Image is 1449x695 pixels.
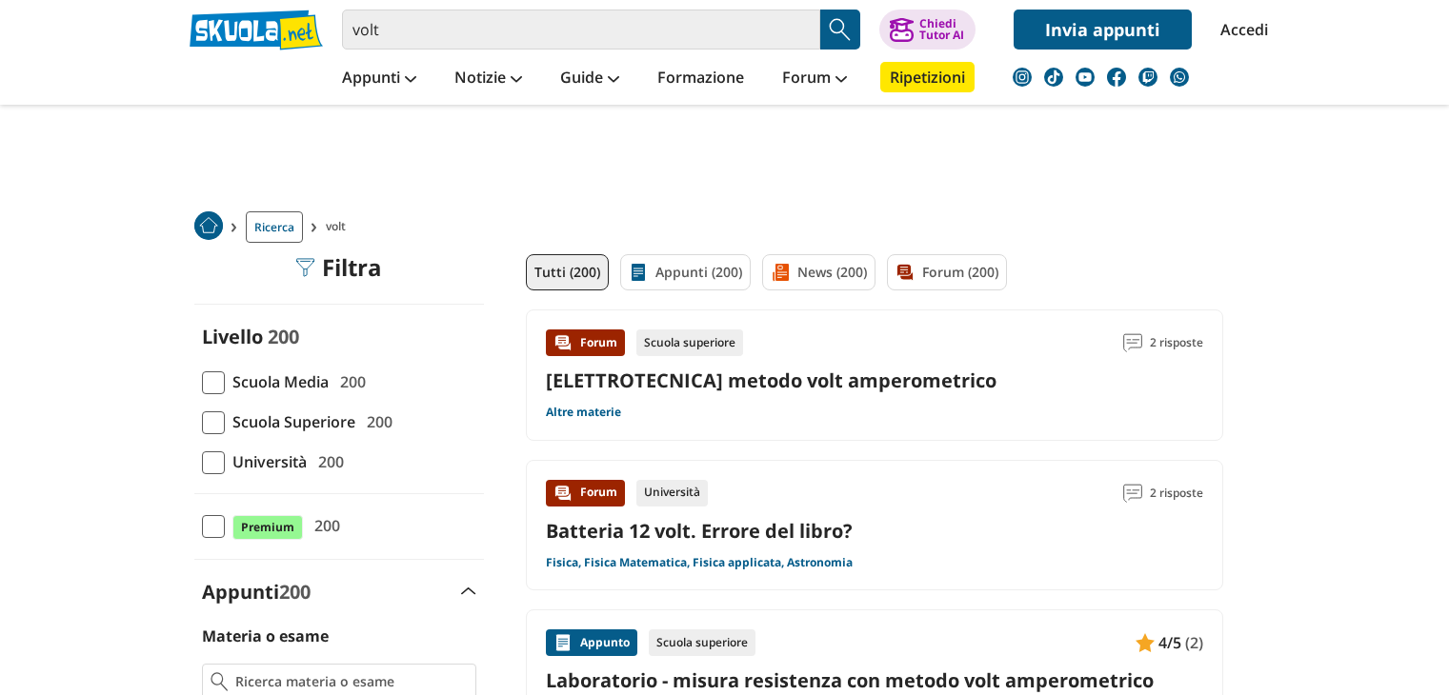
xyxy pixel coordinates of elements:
img: tiktok [1044,68,1063,87]
img: facebook [1107,68,1126,87]
a: Batteria 12 volt. Errore del libro? [546,518,853,544]
img: Appunti contenuto [1136,633,1155,652]
img: twitch [1138,68,1157,87]
div: Filtra [295,254,382,281]
a: Tutti (200) [526,254,609,290]
span: 200 [332,369,366,394]
img: Appunti contenuto [553,633,573,652]
img: Forum contenuto [553,333,573,352]
div: Appunto [546,629,637,656]
label: Livello [202,324,263,349]
a: Invia appunti [1014,10,1192,50]
span: 2 risposte [1150,329,1203,356]
button: ChiediTutor AI [879,10,976,50]
img: Forum contenuto [553,484,573,503]
div: Forum [546,480,625,506]
a: [ELETTROTECNICA] metodo volt amperometrico [546,367,996,393]
img: WhatsApp [1170,68,1189,87]
span: 2 risposte [1150,480,1203,506]
img: Forum filtro contenuto [896,263,915,282]
img: Apri e chiudi sezione [461,587,476,595]
img: Appunti filtro contenuto [629,263,648,282]
input: Cerca appunti, riassunti o versioni [342,10,820,50]
a: News (200) [762,254,875,290]
label: Materia o esame [202,625,329,646]
img: Commenti lettura [1123,333,1142,352]
span: 200 [359,409,392,434]
a: Notizie [450,62,527,96]
img: News filtro contenuto [771,263,790,282]
input: Ricerca materia o esame [235,672,467,691]
span: Scuola Superiore [225,409,355,434]
a: Appunti (200) [620,254,751,290]
a: Ricerca [246,211,303,243]
span: Scuola Media [225,369,329,394]
img: Filtra filtri mobile [295,258,314,277]
span: (2) [1185,630,1203,655]
a: Forum [777,62,852,96]
a: Fisica, Fisica Matematica, Fisica applicata, Astronomia [546,555,853,570]
a: Guide [555,62,624,96]
div: Università [636,480,708,506]
a: Accedi [1220,10,1260,50]
div: Forum [546,329,625,356]
img: Cerca appunti, riassunti o versioni [826,15,855,44]
span: volt [326,211,353,243]
span: 200 [307,513,340,538]
span: 4/5 [1158,630,1181,655]
label: Appunti [202,579,311,605]
a: Laboratorio - misura resistenza con metodo volt amperometrico [546,667,1203,693]
a: Forum (200) [887,254,1007,290]
img: instagram [1013,68,1032,87]
span: 200 [268,324,299,349]
img: Home [194,211,223,240]
a: Ripetizioni [880,62,975,92]
span: Università [225,449,307,474]
a: Altre materie [546,405,621,420]
span: Premium [232,515,303,540]
div: Chiedi Tutor AI [919,18,964,41]
img: youtube [1076,68,1095,87]
div: Scuola superiore [636,329,743,356]
a: Appunti [337,62,421,96]
img: Ricerca materia o esame [211,672,229,691]
div: Scuola superiore [649,629,755,656]
span: 200 [311,449,344,474]
button: Search Button [820,10,860,50]
a: Home [194,211,223,243]
a: Formazione [653,62,749,96]
span: 200 [279,579,311,605]
img: Commenti lettura [1123,484,1142,503]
